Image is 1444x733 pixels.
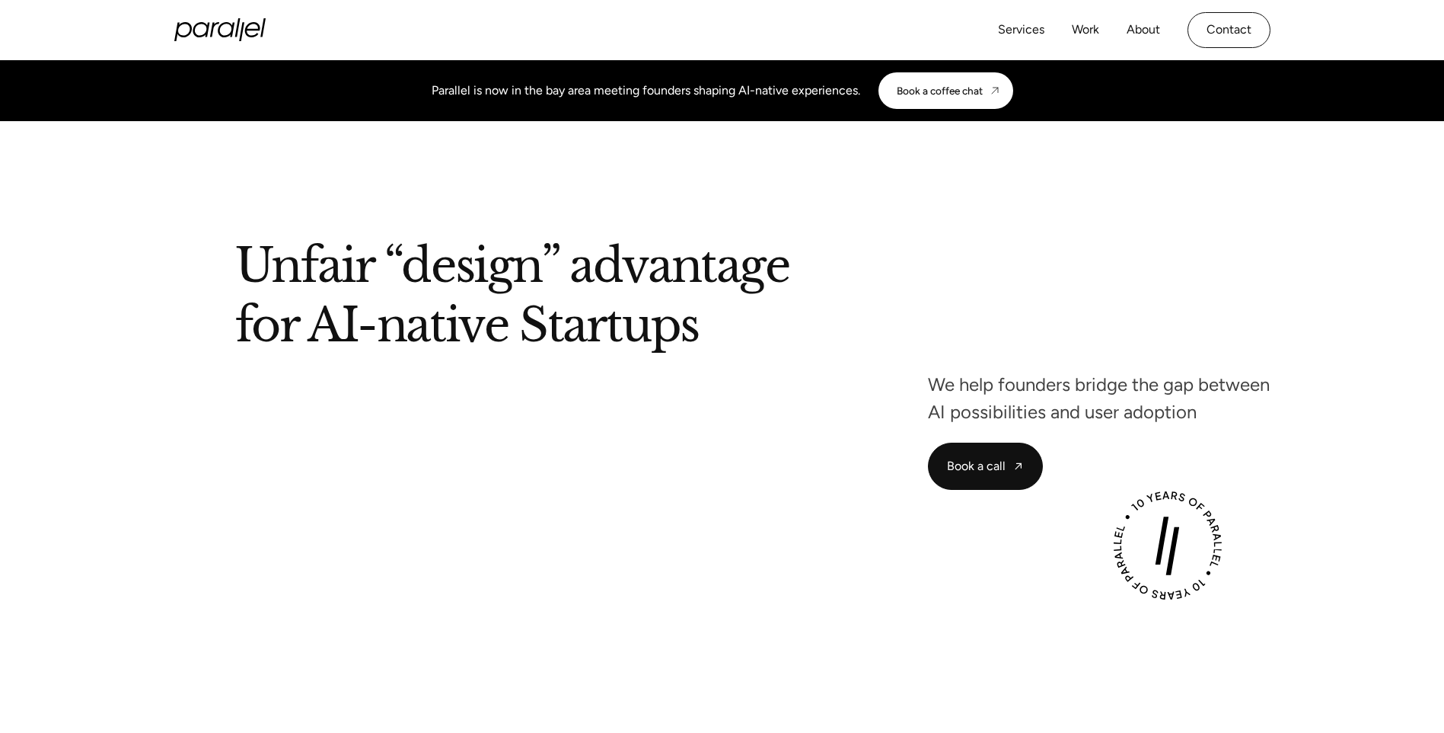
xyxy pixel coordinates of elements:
[998,19,1044,41] a: Services
[878,72,1013,109] a: Book a coffee chat
[174,18,266,41] a: home
[1072,19,1099,41] a: Work
[897,85,983,97] div: Book a coffee chat
[432,82,860,100] div: Parallel is now in the bay area meeting founders shaping AI-native experiences.
[235,243,1054,354] h1: Unfair “design” advantage for AI-native Startups
[1127,19,1160,41] a: About
[1187,12,1270,48] a: Contact
[989,85,1001,97] img: CTA arrow image
[928,378,1270,418] p: We help founders bridge the gap between AI possibilities and user adoption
